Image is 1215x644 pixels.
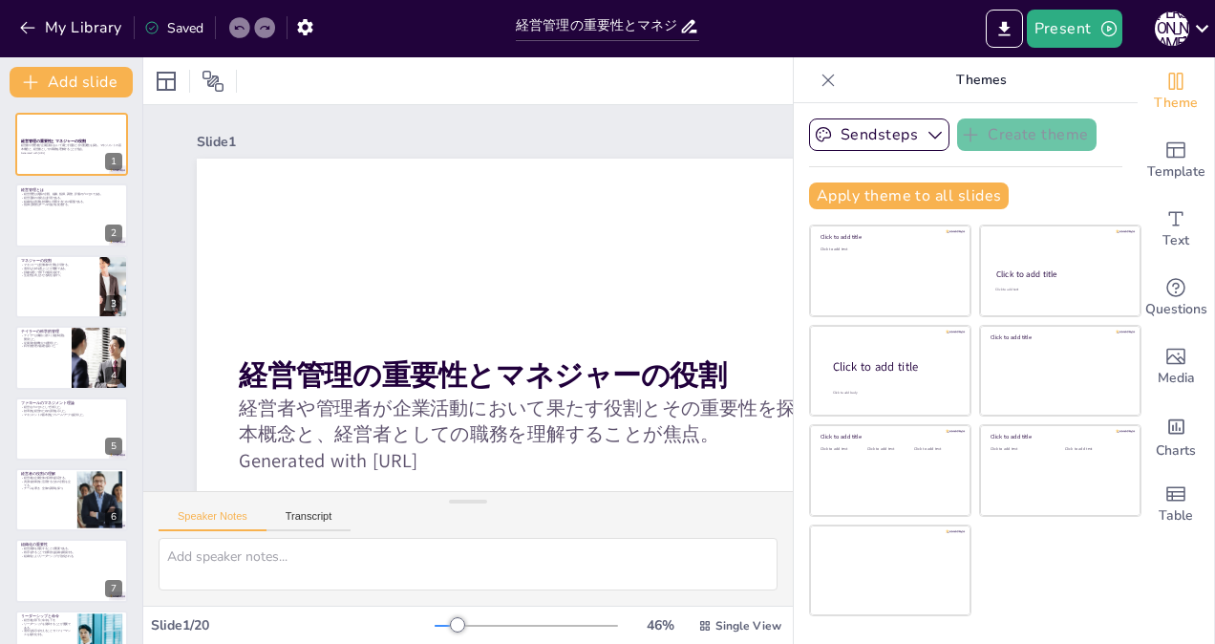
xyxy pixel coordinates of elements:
p: 従業員の動機づけを重視した。 [21,341,66,345]
button: Speaker Notes [159,510,266,531]
div: 4 [105,367,122,384]
div: Click to add title [991,433,1127,440]
span: Theme [1154,93,1198,114]
span: Media [1158,368,1195,389]
strong: 経営管理の重要性とマネジャーの役割 [239,356,726,395]
div: Click to add text [821,447,863,452]
p: 組織化は資源を効果的に利用するための基盤である。 [21,199,122,203]
div: https://cdn.sendsteps.com/images/logo/sendsteps_logo_white.pnghttps://cdn.sendsteps.com/images/lo... [15,397,128,461]
span: Template [1147,161,1205,182]
p: 訓練を通じて部下の成長を促す。 [21,270,95,274]
div: 1 [105,153,122,170]
div: 6 [105,508,122,526]
p: 適切な人材を選ぶことが重要である。 [21,267,95,270]
div: 2 [105,225,122,242]
div: 7 [15,539,128,602]
p: 経営活動の出発点は計画である。 [21,196,122,200]
p: 経営管理とは [21,187,122,193]
div: Click to add title [833,358,955,375]
div: https://cdn.sendsteps.com/images/logo/sendsteps_logo_white.pnghttps://cdn.sendsteps.com/images/lo... [15,326,128,389]
div: [PERSON_NAME] [1155,11,1189,46]
div: Add charts and graphs [1138,401,1214,470]
p: 秩序を作ることで効率的な組織を構築する。 [21,551,122,555]
p: 指揮と調整はチームの協力を促進する。 [21,203,122,206]
p: テイラーの科学的管理 [21,329,66,334]
p: リーダーシップを発揮することが重要である。 [21,622,72,629]
div: 3 [105,295,122,312]
button: Export to PowerPoint [986,10,1023,48]
div: https://cdn.sendsteps.com/images/logo/sendsteps_logo_white.pnghttps://cdn.sendsteps.com/images/lo... [15,183,128,247]
div: Layout [151,66,181,97]
strong: 経営管理の重要性とマネジャーの役割 [21,139,86,143]
div: https://cdn.sendsteps.com/images/logo/sendsteps_logo_white.pnghttps://cdn.sendsteps.com/images/lo... [15,113,128,176]
div: Add text boxes [1138,195,1214,264]
p: Generated with [URL] [21,151,122,155]
p: 経営者の役割の理解 [21,471,72,477]
div: Click to add title [821,233,957,241]
p: 経営者は企業全体の目標を設定する。 [21,477,72,481]
button: My Library [14,12,130,43]
div: Click to add text [991,447,1051,452]
p: 経営をプロセスとして分析した。 [21,405,122,409]
p: 経営者は部下に命令を下す。 [21,618,72,622]
span: Table [1159,505,1193,526]
span: Charts [1156,440,1196,462]
p: 組織化の重要性 [21,543,122,548]
p: 適切な指示を与えることでパフォーマンスを最大化する。 [21,629,72,635]
p: 経営者や管理者が企業活動において果たす役割とその重要性を探る。マネジメントの基本概念と、経営者としての職務を理解することが焦点。 [239,395,1003,447]
p: 経営資源を用意することが重要である。 [21,547,122,551]
div: 5 [105,438,122,455]
p: チームを導き、全体の調和を保つ。 [21,487,72,491]
div: Slide 1 [197,133,840,151]
div: Saved [144,19,203,37]
p: マネジメントの基本的なフレームワークを提供した。 [21,413,122,417]
div: Click to add text [1065,447,1125,452]
div: Slide 1 / 20 [151,616,435,634]
p: 経営管理は資源の計画、組織、指揮、調整、評価のプロセスである。 [21,192,122,196]
span: Position [202,70,224,93]
div: Get real-time input from your audience [1138,264,1214,333]
p: Generated with [URL] [239,448,1003,475]
div: Click to add text [914,447,957,452]
div: Click to add body [833,390,953,395]
div: Change the overall theme [1138,57,1214,126]
p: マネジャーの役割 [21,258,95,264]
span: Questions [1145,299,1207,320]
p: リーダーシップと命令 [21,613,72,619]
button: Present [1027,10,1122,48]
div: Click to add title [991,333,1127,341]
p: テイラーは業績に基づく賃金制度を開発した。 [21,334,66,341]
button: Create theme [957,118,1097,151]
div: Add a table [1138,470,1214,539]
span: Text [1162,230,1189,251]
p: マネジャーは労働者の仕事を計画する。 [21,263,95,267]
span: Single View [715,618,781,633]
input: Insert title [516,12,679,40]
p: 経営者や管理者が企業活動において果たす役割とその重要性を探る。マネジメントの基本概念と、経営者としての職務を理解することが焦点。 [21,144,122,151]
p: 組織化によりリーダーシップが強化される。 [21,554,122,558]
div: Click to add text [867,447,910,452]
p: ファヨールのマネジメント理論 [21,400,122,406]
button: Add slide [10,67,133,97]
div: Click to add title [821,433,957,440]
p: 生産性を向上させる責任を持つ。 [21,273,95,277]
div: https://cdn.sendsteps.com/images/logo/sendsteps_logo_white.pnghttps://cdn.sendsteps.com/images/lo... [15,468,128,531]
div: Add images, graphics, shapes or video [1138,333,1214,401]
button: Apply theme to all slides [809,182,1009,209]
div: Click to add text [821,247,957,252]
div: https://cdn.sendsteps.com/images/logo/sendsteps_logo_white.pnghttps://cdn.sendsteps.com/images/lo... [15,255,128,318]
div: 7 [105,580,122,597]
p: 科学的管理の基礎を築いた。 [21,345,66,349]
button: [PERSON_NAME] [1155,10,1189,48]
p: 効率的な経営のための原則を示した。 [21,409,122,413]
div: Add ready made slides [1138,126,1214,195]
p: Themes [843,57,1119,103]
div: Click to add text [995,288,1122,292]
p: 資源を効果的に活用するための計画を立てる。 [21,480,72,486]
div: 46 % [637,616,683,634]
div: Click to add title [996,268,1123,280]
button: Transcript [266,510,352,531]
button: Sendsteps [809,118,949,151]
